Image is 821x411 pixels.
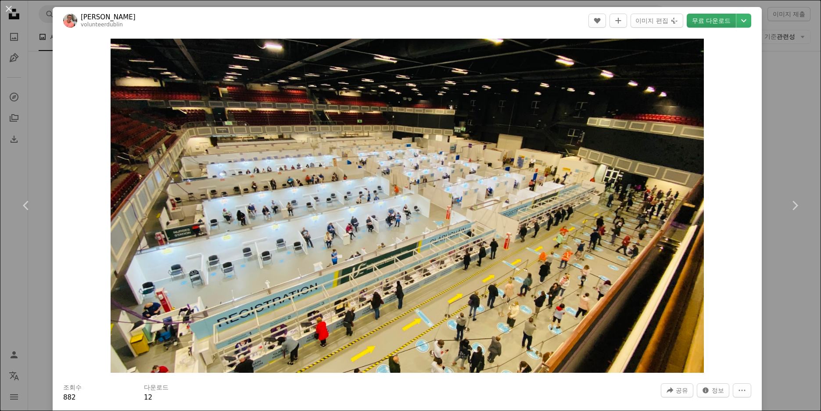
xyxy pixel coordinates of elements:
h3: 다운로드 [144,383,169,392]
button: 이미지 편집 [631,14,683,28]
span: 정보 [712,384,724,397]
a: volunteerdublin [81,22,123,28]
a: [PERSON_NAME] [81,13,136,22]
span: 882 [63,393,76,401]
img: Tricia Nolan의 프로필로 이동 [63,14,77,28]
button: 다운로드 크기 선택 [736,14,751,28]
button: 좋아요 [588,14,606,28]
a: 무료 다운로드 [687,14,736,28]
button: 더 많은 작업 [733,383,751,397]
button: 이 이미지 확대 [111,39,704,373]
img: 건물 주위에 서 있는 많은 사람들 [111,39,704,373]
a: 다음 [768,163,821,248]
button: 컬렉션에 추가 [609,14,627,28]
button: 이 이미지 관련 통계 [697,383,729,397]
button: 이 이미지 공유 [661,383,693,397]
span: 공유 [676,384,688,397]
h3: 조회수 [63,383,82,392]
span: 12 [144,393,152,401]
